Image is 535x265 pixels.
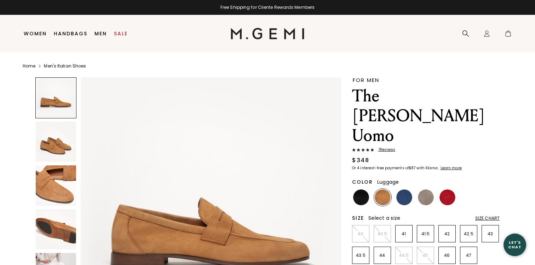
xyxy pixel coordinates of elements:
h2: Size [352,215,364,221]
span: 7 Review s [374,148,395,152]
div: Let's Chat [504,240,526,249]
img: The Sacca Uomo [36,209,76,249]
p: 40 [352,231,369,237]
img: M.Gemi [231,28,305,39]
h1: The [PERSON_NAME] Uomo [352,86,500,146]
a: Women [24,31,47,36]
p: 43 [482,231,499,237]
p: 44.5 [396,253,412,258]
span: Select a size [368,214,400,222]
p: 44 [374,253,391,258]
img: Black [353,189,369,205]
h2: Color [352,179,373,185]
klarna-placement-style-body: with Klarna [416,165,439,171]
a: Handbags [54,31,87,36]
img: Luggage [375,189,391,205]
a: Men's Italian Shoes [44,63,86,69]
a: Learn more [440,166,462,170]
klarna-placement-style-body: Or 4 interest-free payments of [352,165,409,171]
a: Home [23,63,35,69]
a: Sale [114,31,128,36]
div: FOR MEN [353,77,500,83]
p: 42 [439,231,455,237]
p: 42.5 [460,231,477,237]
a: Men [94,31,107,36]
p: 47 [460,253,477,258]
p: 45 [417,253,434,258]
p: 41 [396,231,412,237]
klarna-placement-style-amount: $87 [409,165,415,171]
img: Dark Sandstone [418,189,434,205]
p: 46 [439,253,455,258]
div: Size Chart [475,216,500,221]
p: 43.5 [352,253,369,258]
div: $348 [352,156,369,165]
p: 40.5 [374,231,391,237]
img: The Sacca Uomo [36,165,76,206]
img: Sunset Red [439,189,455,205]
p: 41.5 [417,231,434,237]
klarna-placement-style-cta: Learn more [441,165,462,171]
span: Luggage [377,178,399,185]
a: 7Reviews [352,148,500,153]
img: Navy [396,189,412,205]
img: The Sacca Uomo [36,122,76,162]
